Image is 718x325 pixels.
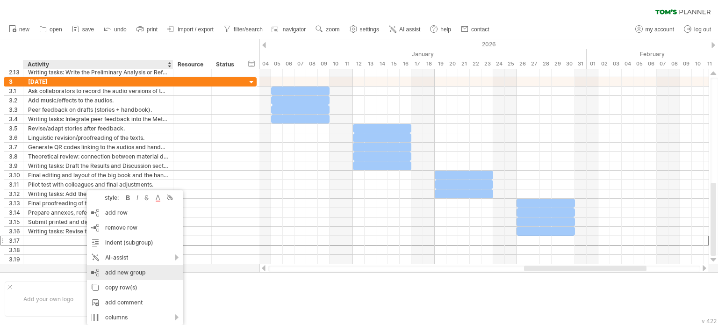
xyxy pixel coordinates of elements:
[411,59,423,69] div: Saturday, 17 January 2026
[9,96,23,105] div: 3.2
[9,115,23,123] div: 3.4
[481,59,493,69] div: Friday, 23 January 2026
[82,26,94,33] span: save
[156,304,234,312] div: ....
[147,26,158,33] span: print
[28,199,168,208] div: Final proofreading of the thesis.
[9,246,23,254] div: 3.18
[9,171,23,180] div: 3.10
[283,26,306,33] span: navigator
[423,59,435,69] div: Sunday, 18 January 2026
[37,23,65,36] a: open
[633,59,645,69] div: Thursday, 5 February 2026
[365,59,376,69] div: Tuesday, 13 January 2026
[459,23,492,36] a: contact
[347,23,382,36] a: settings
[387,23,423,36] a: AI assist
[633,23,677,36] a: my account
[360,26,379,33] span: settings
[575,59,587,69] div: Saturday, 31 January 2026
[87,250,183,265] div: AI-assist
[493,59,505,69] div: Saturday, 24 January 2026
[552,59,563,69] div: Thursday, 29 January 2026
[505,59,517,69] div: Sunday, 25 January 2026
[9,124,23,133] div: 3.5
[622,59,633,69] div: Wednesday, 4 February 2026
[270,23,309,36] a: navigator
[9,227,23,236] div: 3.16
[9,87,23,95] div: 3.1
[428,23,454,36] a: help
[326,26,339,33] span: zoom
[70,23,97,36] a: save
[28,227,168,236] div: Writing tasks: Revise the Conclusion and Abstract.: Ensure formatting, numbering, and final APA d...
[9,105,23,114] div: 3.3
[178,60,206,69] div: Resource
[156,281,234,289] div: ....
[9,199,23,208] div: 3.13
[87,280,183,295] div: copy row(s)
[587,59,598,69] div: Sunday, 1 February 2026
[87,205,183,220] div: add row
[221,23,266,36] a: filter/search
[87,235,183,250] div: indent (subgroup)
[341,59,353,69] div: Sunday, 11 January 2026
[668,59,680,69] div: Sunday, 8 February 2026
[28,189,168,198] div: Writing tasks: Add the Pilot Implementation subsection and discuss implications.
[28,171,168,180] div: Final editing and layout of the big book and the handbook.
[101,23,129,36] a: undo
[87,310,183,325] div: columns
[283,59,294,69] div: Tuesday, 6 January 2026
[28,161,168,170] div: Writing tasks: Draft the Results and Discussion section, focusing on product development.
[9,217,23,226] div: 3.15
[528,59,540,69] div: Tuesday, 27 January 2026
[28,105,168,114] div: Peer feedback on drafts (stories + handbook).
[610,59,622,69] div: Tuesday, 3 February 2026
[376,59,388,69] div: Wednesday, 14 January 2026
[28,115,168,123] div: Writing tasks: Integrate peer feedback into the Methodology (validation process).
[9,208,23,217] div: 3.14
[9,143,23,152] div: 3.7
[87,295,183,310] div: add comment
[702,318,717,325] div: v 422
[306,59,318,69] div: Thursday, 8 January 2026
[9,68,23,77] div: 2.13
[704,59,715,69] div: Wednesday, 11 February 2026
[28,96,168,105] div: Add music/effects to the audios.
[216,60,237,69] div: Status
[435,59,446,69] div: Monday, 19 January 2026
[165,23,216,36] a: import / export
[259,59,271,69] div: Sunday, 4 January 2026
[9,133,23,142] div: 3.6
[458,59,470,69] div: Wednesday, 21 January 2026
[692,59,704,69] div: Tuesday, 10 February 2026
[440,26,451,33] span: help
[598,59,610,69] div: Monday, 2 February 2026
[28,217,168,226] div: Submit printed and digital versions for internal feedback.
[50,26,62,33] span: open
[9,77,23,86] div: 3
[9,180,23,189] div: 3.11
[91,194,123,201] div: style:
[294,59,306,69] div: Wednesday, 7 January 2026
[657,59,668,69] div: Saturday, 7 February 2026
[19,26,29,33] span: new
[156,293,234,301] div: ....
[470,59,481,69] div: Thursday, 22 January 2026
[271,59,283,69] div: Monday, 5 January 2026
[28,77,168,86] div: [DATE]
[28,180,168,189] div: Pilot test with colleagues and final adjustments.
[28,152,168,161] div: Theoretical review: connection between material design and intercultural communicative competence.
[318,59,330,69] div: Friday, 9 January 2026
[28,143,168,152] div: Generate QR codes linking to the audios and handbook.
[471,26,489,33] span: contact
[694,26,711,33] span: log out
[28,87,168,95] div: Ask collaborators to record the audio versions of the stories.
[5,282,92,317] div: Add your own logo
[9,189,23,198] div: 3.12
[28,68,168,77] div: Writing tasks: Write the Preliminary Analysis or Reflection on Progress section.
[563,59,575,69] div: Friday, 30 January 2026
[28,208,168,217] div: Prepare annexes, references, and appendices.
[7,23,32,36] a: new
[9,255,23,264] div: 3.19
